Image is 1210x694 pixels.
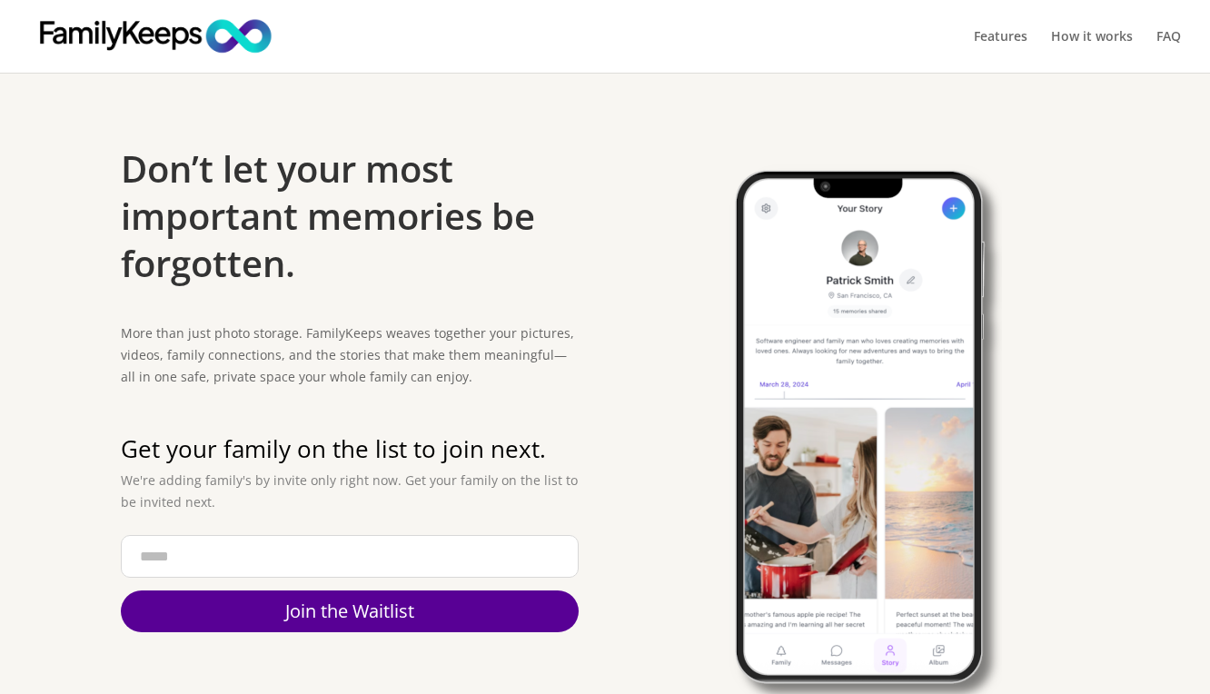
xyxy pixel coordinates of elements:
a: Join the Waitlist [121,590,578,632]
span: Join the Waitlist [285,599,414,623]
a: Features [974,30,1027,73]
h2: Get your family on the list to join next. [121,437,578,470]
p: More than just photo storage. FamilyKeeps weaves together your pictures, videos, family connectio... [121,322,578,387]
img: FamilyKeeps [31,16,280,55]
h1: Don’t let your most important memories be forgotten. [121,145,578,296]
a: How it works [1051,30,1133,73]
a: FAQ [1156,30,1181,73]
span: We're adding family's by invite only right now. Get your family on the list to be invited next. [121,471,578,511]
